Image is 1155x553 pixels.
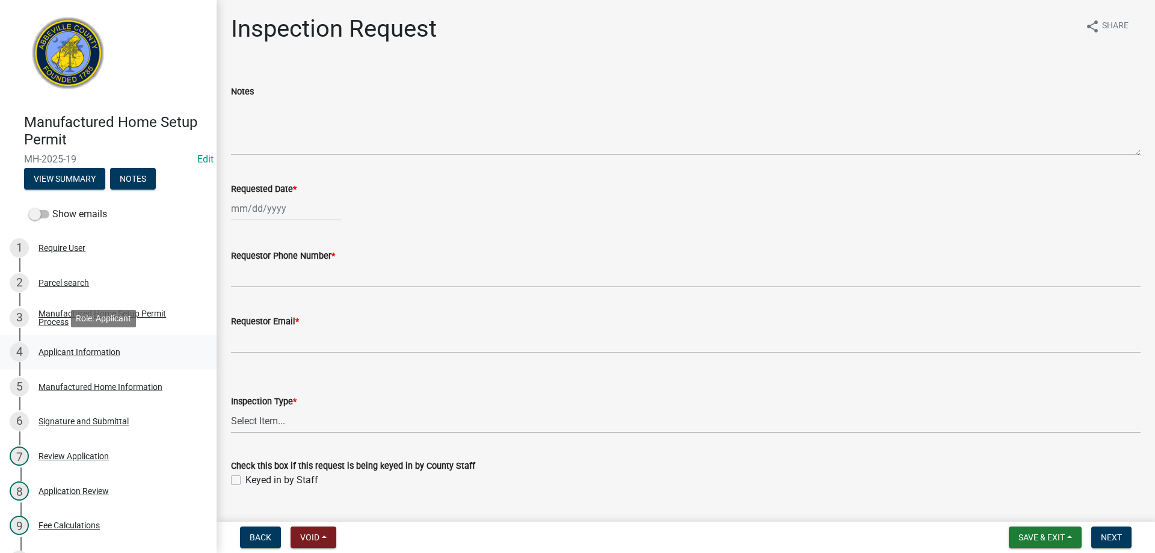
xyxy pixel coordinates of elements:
[197,153,214,165] wm-modal-confirm: Edit Application Number
[10,273,29,292] div: 2
[38,279,89,287] div: Parcel search
[245,473,318,487] label: Keyed in by Staff
[231,318,299,326] label: Requestor Email
[10,412,29,431] div: 6
[10,238,29,258] div: 1
[291,527,336,548] button: Void
[10,377,29,397] div: 5
[38,309,197,326] div: Manufactured Home Setup Permit Process
[300,533,319,542] span: Void
[24,13,112,101] img: Abbeville County, South Carolina
[38,417,129,425] div: Signature and Submittal
[240,527,281,548] button: Back
[250,533,271,542] span: Back
[29,207,107,221] label: Show emails
[197,153,214,165] a: Edit
[10,446,29,466] div: 7
[1102,19,1129,34] span: Share
[231,252,335,261] label: Requestor Phone Number
[24,175,105,184] wm-modal-confirm: Summary
[231,185,297,194] label: Requested Date
[10,342,29,362] div: 4
[24,114,207,149] h4: Manufactured Home Setup Permit
[38,521,100,530] div: Fee Calculations
[231,398,297,406] label: Inspection Type
[1018,533,1065,542] span: Save & Exit
[38,452,109,460] div: Review Application
[231,88,254,96] label: Notes
[10,308,29,327] div: 3
[110,175,156,184] wm-modal-confirm: Notes
[110,168,156,190] button: Notes
[24,153,192,165] span: MH-2025-19
[1076,14,1138,38] button: shareShare
[231,462,475,471] label: Check this box if this request is being keyed in by County Staff
[1091,527,1132,548] button: Next
[1101,533,1122,542] span: Next
[10,481,29,501] div: 8
[38,487,109,495] div: Application Review
[38,244,85,252] div: Require User
[231,14,437,43] h1: Inspection Request
[38,348,120,356] div: Applicant Information
[1009,527,1082,548] button: Save & Exit
[24,168,105,190] button: View Summary
[10,516,29,535] div: 9
[71,310,136,327] div: Role: Applicant
[1085,19,1100,34] i: share
[231,196,341,221] input: mm/dd/yyyy
[38,383,162,391] div: Manufactured Home Information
